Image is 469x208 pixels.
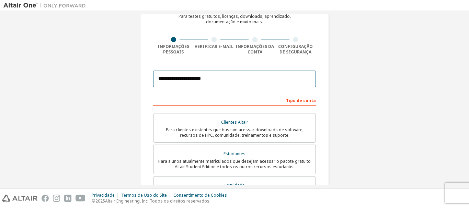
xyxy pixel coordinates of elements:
[92,198,95,204] font: ©
[64,195,71,202] img: linkedin.svg
[278,44,313,55] font: Configuração de segurança
[3,2,89,9] img: Altair Um
[206,19,263,25] font: documentação e muito mais.
[286,98,316,103] font: Tipo de conta
[221,119,248,125] font: Clientes Altair
[42,195,49,202] img: facebook.svg
[224,151,245,157] font: Estudantes
[225,182,245,188] font: Faculdade
[2,195,37,202] img: altair_logo.svg
[195,44,233,49] font: Verificar e-mail
[92,192,115,198] font: Privacidade
[179,13,291,19] font: Para testes gratuitos, licenças, downloads, aprendizado,
[121,192,167,198] font: Termos de Uso do Site
[76,195,85,202] img: youtube.svg
[173,192,227,198] font: Consentimento de Cookies
[105,198,210,204] font: Altair Engineering, Inc. Todos os direitos reservados.
[95,198,105,204] font: 2025
[158,44,189,55] font: Informações pessoais
[166,127,304,138] font: Para clientes existentes que buscam acessar downloads de software, recursos de HPC, comunidade, t...
[158,158,311,170] font: Para alunos atualmente matriculados que desejam acessar o pacote gratuito Altair Student Edition ...
[236,44,274,55] font: Informações da conta
[53,195,60,202] img: instagram.svg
